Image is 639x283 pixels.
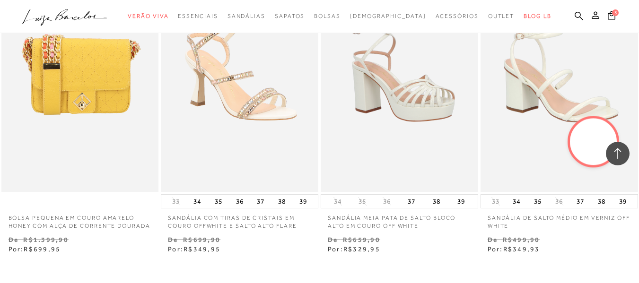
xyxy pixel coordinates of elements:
[275,13,305,19] span: Sapatos
[314,8,341,25] a: categoryNavScreenReaderText
[275,195,289,208] button: 38
[178,8,218,25] a: categoryNavScreenReaderText
[228,13,265,19] span: Sandálias
[488,8,515,25] a: categoryNavScreenReaderText
[275,8,305,25] a: categoryNavScreenReaderText
[212,195,225,208] button: 35
[191,195,204,208] button: 34
[23,236,68,243] small: R$1.399,90
[328,245,380,253] span: Por:
[9,236,18,243] small: De
[314,13,341,19] span: Bolsas
[128,8,168,25] a: categoryNavScreenReaderText
[481,208,638,230] a: SANDÁLIA DE SALTO MÉDIO EM VERNIZ OFF WHITE
[297,195,310,208] button: 39
[1,208,159,230] a: BOLSA PEQUENA EM COURO AMARELO HONEY COM ALÇA DE CORRENTE DOURADA
[233,195,246,208] button: 36
[488,13,515,19] span: Outlet
[552,197,566,206] button: 36
[184,245,220,253] span: R$349,95
[161,208,318,230] a: SANDÁLIA COM TIRAS DE CRISTAIS EM COURO OFFWHITE E SALTO ALTO FLARE
[531,195,544,208] button: 35
[254,195,267,208] button: 37
[574,195,587,208] button: 37
[343,236,380,243] small: R$659,90
[405,195,418,208] button: 37
[328,236,338,243] small: De
[488,245,540,253] span: Por:
[169,197,183,206] button: 33
[228,8,265,25] a: categoryNavScreenReaderText
[343,245,380,253] span: R$329,95
[350,8,426,25] a: noSubCategoriesText
[524,8,551,25] a: BLOG LB
[9,245,61,253] span: Por:
[510,195,523,208] button: 34
[128,13,168,19] span: Verão Viva
[503,236,540,243] small: R$499,90
[430,195,443,208] button: 38
[488,236,498,243] small: De
[436,13,479,19] span: Acessórios
[356,197,369,206] button: 35
[612,9,619,16] span: 3
[178,13,218,19] span: Essenciais
[503,245,540,253] span: R$349,93
[350,13,426,19] span: [DEMOGRAPHIC_DATA]
[455,195,468,208] button: 39
[168,245,220,253] span: Por:
[524,13,551,19] span: BLOG LB
[605,10,618,23] button: 3
[489,197,502,206] button: 33
[321,208,478,230] a: SANDÁLIA MEIA PATA DE SALTO BLOCO ALTO EM COURO OFF WHITE
[331,197,344,206] button: 34
[616,195,630,208] button: 39
[183,236,220,243] small: R$699,90
[380,197,394,206] button: 36
[24,245,61,253] span: R$699,95
[168,236,178,243] small: De
[436,8,479,25] a: categoryNavScreenReaderText
[595,195,608,208] button: 38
